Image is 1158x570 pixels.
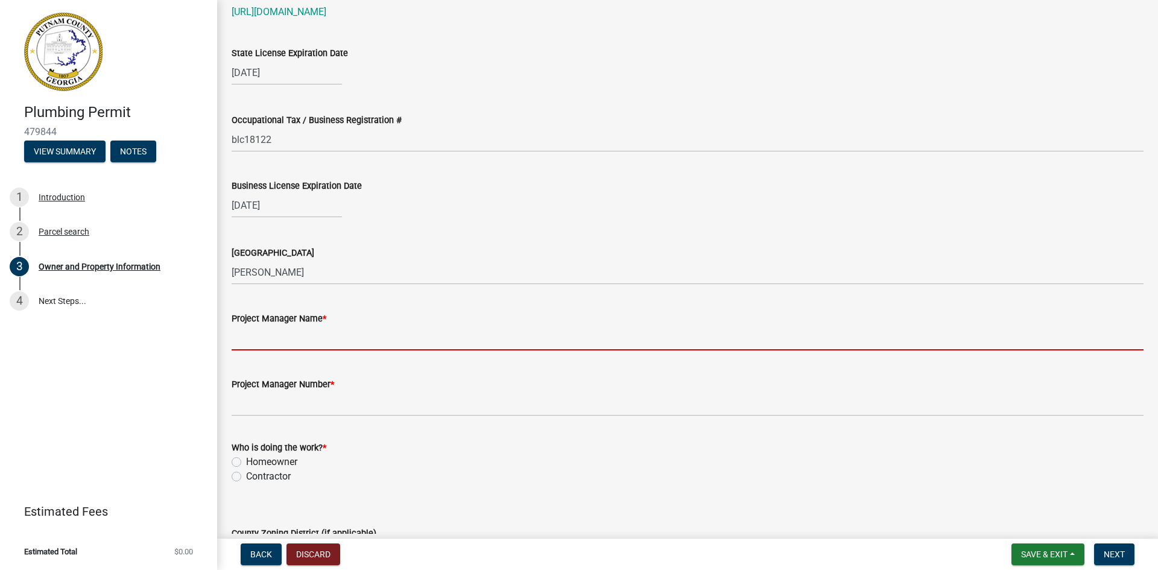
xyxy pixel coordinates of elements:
[110,141,156,162] button: Notes
[1094,543,1134,565] button: Next
[232,116,402,125] label: Occupational Tax / Business Registration #
[232,444,326,452] label: Who is doing the work?
[24,126,193,138] span: 479844
[246,455,297,469] label: Homeowner
[232,193,342,218] input: mm/dd/yyyy
[24,13,103,91] img: Putnam County, Georgia
[10,499,198,524] a: Estimated Fees
[232,49,348,58] label: State License Expiration Date
[39,193,85,201] div: Introduction
[246,469,291,484] label: Contractor
[232,530,376,538] label: County Zoning District (if applicable)
[39,262,160,271] div: Owner and Property Information
[24,104,207,121] h4: Plumbing Permit
[24,147,106,157] wm-modal-confirm: Summary
[232,249,314,258] label: [GEOGRAPHIC_DATA]
[110,147,156,157] wm-modal-confirm: Notes
[39,227,89,236] div: Parcel search
[232,60,342,85] input: mm/dd/yyyy
[174,548,193,556] span: $0.00
[250,549,272,559] span: Back
[286,543,340,565] button: Discard
[24,141,106,162] button: View Summary
[1104,549,1125,559] span: Next
[241,543,282,565] button: Back
[10,257,29,276] div: 3
[232,315,326,323] label: Project Manager Name
[1011,543,1084,565] button: Save & Exit
[1021,549,1068,559] span: Save & Exit
[10,222,29,241] div: 2
[10,291,29,311] div: 4
[10,188,29,207] div: 1
[232,6,326,17] a: [URL][DOMAIN_NAME]
[232,381,334,389] label: Project Manager Number
[232,182,362,191] label: Business License Expiration Date
[24,548,77,556] span: Estimated Total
